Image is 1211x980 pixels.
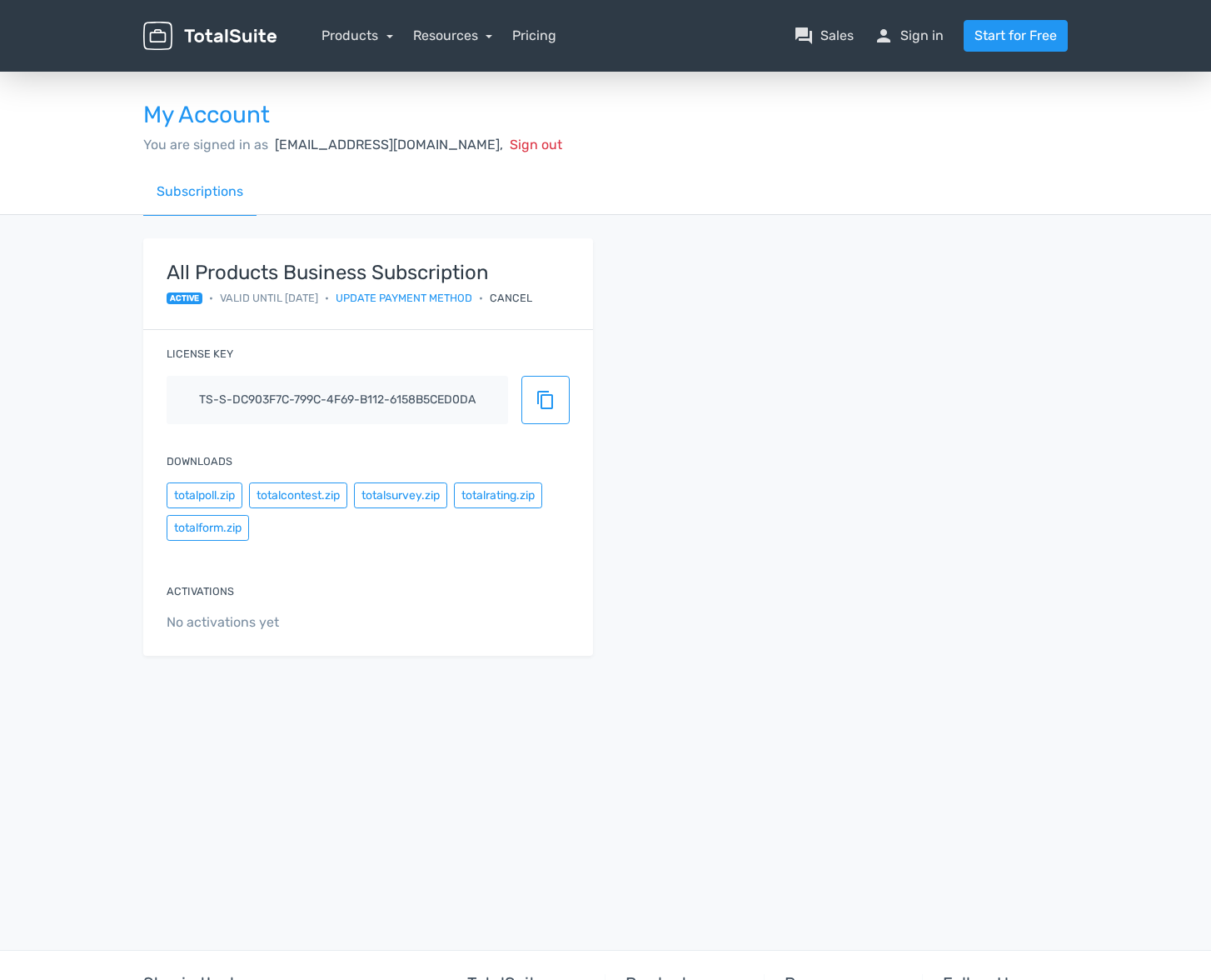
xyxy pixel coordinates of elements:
span: active [167,292,202,304]
span: Valid until [DATE] [220,290,318,306]
span: [EMAIL_ADDRESS][DOMAIN_NAME], [275,137,503,152]
span: content_copy [536,390,556,410]
div: Cancel [490,290,532,306]
a: Subscriptions [143,168,257,216]
button: totalpoll.zip [167,482,242,508]
span: No activations yet [167,612,570,632]
a: Start for Free [964,20,1068,52]
span: Sign out [510,137,562,152]
a: question_answerSales [794,26,854,46]
a: personSign in [874,26,944,46]
a: Products [321,27,393,43]
span: • [209,290,213,306]
strong: All Products Business Subscription [167,262,532,283]
button: totalform.zip [167,515,249,541]
a: Resources [413,27,493,43]
button: content_copy [521,376,570,424]
span: question_answer [794,26,814,46]
button: totalcontest.zip [249,482,347,508]
span: person [874,26,894,46]
h3: My Account [143,102,1068,128]
a: Update payment method [336,290,472,306]
button: totalrating.zip [454,482,542,508]
span: • [479,290,483,306]
button: totalsurvey.zip [354,482,447,508]
span: • [325,290,329,306]
a: Pricing [512,26,556,46]
label: License key [167,346,233,362]
label: Downloads [167,453,232,469]
img: TotalSuite for WordPress [143,22,277,51]
label: Activations [167,583,234,599]
span: You are signed in as [143,137,268,152]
